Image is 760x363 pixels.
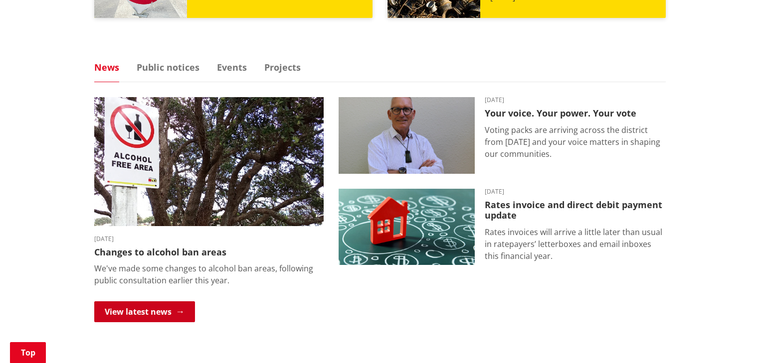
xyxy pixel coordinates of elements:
img: Craig Hobbs [339,97,475,174]
a: Top [10,342,46,363]
img: Alcohol Control Bylaw adopted - August 2025 (2) [94,97,324,226]
a: View latest news [94,301,195,322]
p: Voting packs are arriving across the district from [DATE] and your voice matters in shaping our c... [485,124,666,160]
p: We've made some changes to alcohol ban areas, following public consultation earlier this year. [94,262,324,286]
h3: Your voice. Your power. Your vote [485,108,666,119]
iframe: Messenger Launcher [714,321,750,357]
time: [DATE] [94,236,324,242]
a: News [94,63,119,72]
a: [DATE] Rates invoice and direct debit payment update Rates invoices will arrive a little later th... [339,189,666,265]
time: [DATE] [485,189,666,195]
img: rates image [339,189,475,265]
a: [DATE] Changes to alcohol ban areas We've made some changes to alcohol ban areas, following publi... [94,97,324,286]
a: Events [217,63,247,72]
a: [DATE] Your voice. Your power. Your vote Voting packs are arriving across the district from [DATE... [339,97,666,174]
a: Projects [264,63,301,72]
a: Public notices [137,63,199,72]
time: [DATE] [485,97,666,103]
h3: Changes to alcohol ban areas [94,247,324,258]
p: Rates invoices will arrive a little later than usual in ratepayers’ letterboxes and email inboxes... [485,226,666,262]
h3: Rates invoice and direct debit payment update [485,200,666,221]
